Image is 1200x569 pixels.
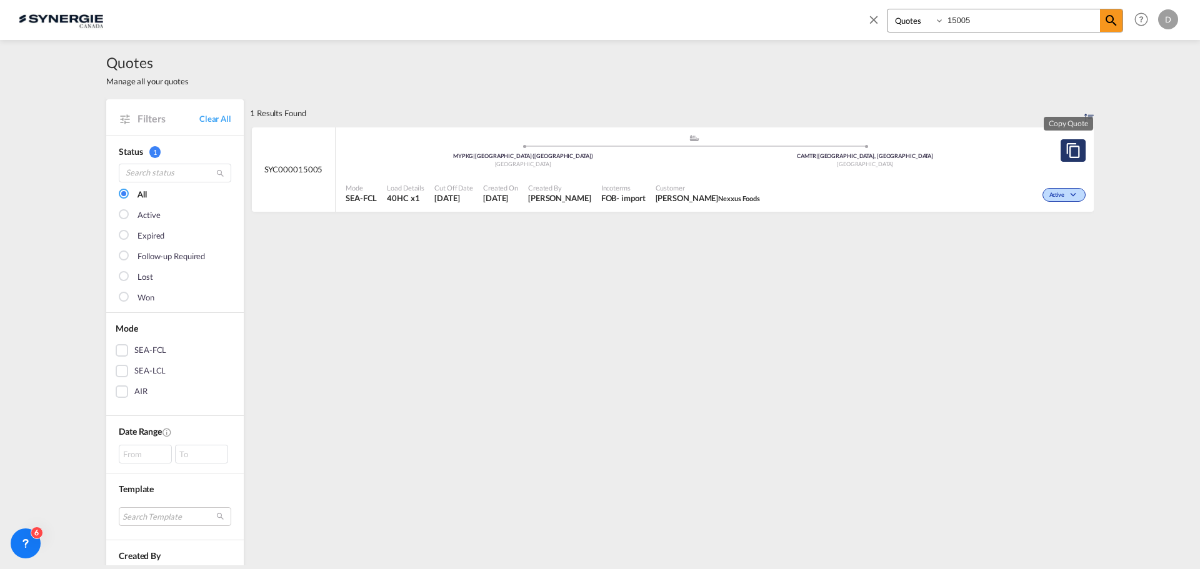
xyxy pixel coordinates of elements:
[119,550,161,561] span: Created By
[119,426,162,437] span: Date Range
[264,164,323,175] span: SYC000015005
[137,292,154,304] div: Won
[119,146,142,157] span: Status
[1061,139,1086,162] button: Copy Quote
[797,152,933,159] span: CAMTR [GEOGRAPHIC_DATA], [GEOGRAPHIC_DATA]
[656,192,761,204] span: Richard Brazeau Nexxus Foods
[137,230,164,242] div: Expired
[116,385,234,398] md-checkbox: AIR
[199,113,231,124] a: Clear All
[134,385,147,398] div: AIR
[119,445,172,463] div: From
[19,6,103,34] img: 1f56c880d42311ef80fc7dca854c8e59.png
[434,183,473,192] span: Cut Off Date
[1100,9,1122,32] span: icon-magnify
[346,192,377,204] span: SEA-FCL
[1158,9,1178,29] div: D
[483,192,518,204] span: 24 Sep 2025
[162,427,172,437] md-icon: Created On
[1042,188,1086,202] div: Change Status Here
[1104,13,1119,28] md-icon: icon-magnify
[137,189,147,201] div: All
[119,445,231,463] span: From To
[1131,9,1158,31] div: Help
[616,192,645,204] div: - import
[837,161,893,167] span: [GEOGRAPHIC_DATA]
[106,76,189,87] span: Manage all your quotes
[601,183,646,192] span: Incoterms
[601,192,646,204] div: FOB import
[867,9,887,39] span: icon-close
[387,183,424,192] span: Load Details
[175,445,228,463] div: To
[137,112,199,126] span: Filters
[137,250,205,263] div: Follow-up Required
[387,192,424,204] span: 40HC x 1
[687,135,702,141] md-icon: assets/icons/custom/ship-fill.svg
[137,271,153,284] div: Lost
[483,183,518,192] span: Created On
[1049,191,1067,200] span: Active
[867,12,881,26] md-icon: icon-close
[346,183,377,192] span: Mode
[252,127,1094,212] div: SYC000015005 assets/icons/custom/ship-fill.svgassets/icons/custom/roll-o-plane.svgOriginPort Klan...
[473,152,475,159] span: |
[1067,192,1082,199] md-icon: icon-chevron-down
[1131,9,1152,30] span: Help
[453,152,593,159] span: MYPKG [GEOGRAPHIC_DATA] ([GEOGRAPHIC_DATA])
[137,209,160,222] div: Active
[1044,117,1093,131] md-tooltip: Copy Quote
[944,9,1100,31] input: Enter Quotation Number
[656,183,761,192] span: Customer
[434,192,473,204] span: 24 Sep 2025
[134,344,166,357] div: SEA-FCL
[119,483,154,494] span: Template
[250,99,306,127] div: 1 Results Found
[149,146,161,158] span: 1
[119,164,231,182] input: Search status
[119,146,231,158] div: Status 1
[528,192,591,204] span: Daniel Dico
[216,169,225,178] md-icon: icon-magnify
[1066,143,1081,158] md-icon: assets/icons/custom/copyQuote.svg
[116,323,138,334] span: Mode
[134,365,166,377] div: SEA-LCL
[718,194,760,202] span: Nexxus Foods
[1084,99,1094,127] div: Sort by: Created On
[528,183,591,192] span: Created By
[106,52,189,72] span: Quotes
[116,344,234,357] md-checkbox: SEA-FCL
[116,365,234,377] md-checkbox: SEA-LCL
[601,192,617,204] div: FOB
[816,152,818,159] span: |
[495,161,551,167] span: [GEOGRAPHIC_DATA]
